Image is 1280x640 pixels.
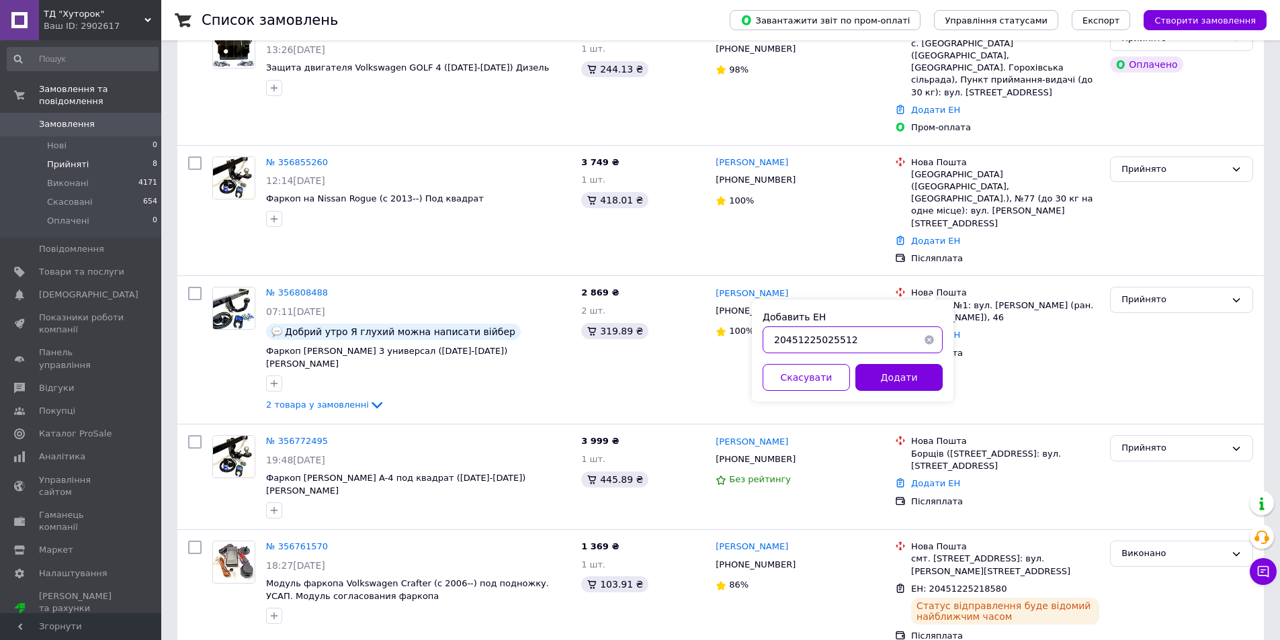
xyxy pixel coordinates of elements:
span: 19:48[DATE] [266,455,325,465]
input: Пошук [7,47,159,71]
div: Звягель, №1: вул. [PERSON_NAME] (ран. [PERSON_NAME]), 46 [911,300,1099,324]
div: Статус відправлення буде відомий найближчим часом [911,598,1099,625]
div: Нова Пошта [911,287,1099,299]
div: [GEOGRAPHIC_DATA] ([GEOGRAPHIC_DATA], [GEOGRAPHIC_DATA].), №77 (до 30 кг на одне місце): вул. [PE... [911,169,1099,230]
span: 4171 [138,177,157,189]
div: Післяплата [911,496,1099,508]
img: :speech_balloon: [271,326,282,337]
span: 18:27[DATE] [266,560,325,571]
span: Відгуки [39,382,74,394]
label: Добавить ЕН [763,312,826,322]
img: Фото товару [213,287,255,329]
div: Борщів ([STREET_ADDRESS]: вул. [STREET_ADDRESS] [911,448,1099,472]
img: Фото товару [213,157,255,199]
div: Прийнято [1121,293,1226,307]
img: Фото товару [213,27,255,67]
div: с. [GEOGRAPHIC_DATA] ([GEOGRAPHIC_DATA], [GEOGRAPHIC_DATA]. Горохівська сільрада), Пункт прийманн... [911,38,1099,99]
span: Замовлення та повідомлення [39,83,161,107]
a: Фото товару [212,156,255,199]
a: Фаркоп [PERSON_NAME] A-4 под квадрат ([DATE]-[DATE]) [PERSON_NAME] [266,473,525,496]
span: Маркет [39,544,73,556]
span: 3 999 ₴ [581,436,619,446]
span: 86% [729,580,749,590]
a: Модуль фаркопа Volkswagen Crafter (с 2006--) под подножку. УСАП. Модуль согласования фаркопа [266,578,549,601]
div: Прийнято [1121,163,1226,177]
span: 98% [729,64,749,75]
span: Фаркоп [PERSON_NAME] 3 универсал ([DATE]-[DATE]) [PERSON_NAME] [266,346,507,369]
span: Експорт [1082,15,1120,26]
span: [PERSON_NAME] та рахунки [39,590,124,627]
span: 1 шт. [581,175,605,185]
span: 13:26[DATE] [266,44,325,55]
a: Створити замовлення [1130,15,1267,25]
span: Створити замовлення [1154,15,1256,26]
span: Без рейтингу [729,474,791,484]
button: Додати [855,364,943,391]
span: ТД "Хуторок" [44,8,144,20]
div: 103.91 ₴ [581,576,648,592]
a: [PERSON_NAME] [716,287,788,300]
a: Фото товару [212,541,255,584]
a: Защита двигателя Volkswagen GOLF 4 ([DATE]-[DATE]) Дизель [266,62,549,73]
img: Фото товару [213,436,255,477]
span: 2 869 ₴ [581,287,619,298]
div: Нова Пошта [911,541,1099,553]
span: Налаштування [39,567,108,580]
span: 0 [153,140,157,152]
a: Фото товару [212,435,255,478]
button: Скасувати [763,364,850,391]
div: 244.13 ₴ [581,61,648,77]
a: Фото товару [212,287,255,330]
span: Показники роботи компанії [39,312,124,336]
span: 0 [153,215,157,227]
span: 12:14[DATE] [266,175,325,186]
div: [PHONE_NUMBER] [713,451,798,468]
a: Додати ЕН [911,478,960,488]
a: № 356855260 [266,157,328,167]
a: № 356772495 [266,436,328,446]
span: 2 товара у замовленні [266,400,369,410]
a: Додати ЕН [911,236,960,246]
div: [PHONE_NUMBER] [713,171,798,189]
a: № 356761570 [266,541,328,551]
div: 319.89 ₴ [581,323,648,339]
span: Добрий утро Я глухий можна написати війбер [285,326,515,337]
a: № 356808488 [266,287,328,298]
div: [PHONE_NUMBER] [713,302,798,320]
div: Нова Пошта [911,435,1099,447]
span: 2 шт. [581,306,605,316]
div: [PHONE_NUMBER] [713,556,798,574]
div: Виконано [1121,547,1226,561]
span: 1 шт. [581,44,605,54]
div: 418.01 ₴ [581,192,648,208]
div: 445.89 ₴ [581,471,648,488]
div: смт. [STREET_ADDRESS]: вул. [PERSON_NAME][STREET_ADDRESS] [911,553,1099,577]
a: Фаркоп на Nissan Rogue (c 2013--) Под квадрат [266,193,484,203]
span: Управління статусами [945,15,1048,26]
span: Аналітика [39,451,85,463]
span: Оплачені [47,215,89,227]
img: Фото товару [213,541,255,583]
a: [PERSON_NAME] [716,541,788,553]
button: Управління статусами [934,10,1058,30]
span: Повідомлення [39,243,104,255]
span: Управління сайтом [39,474,124,498]
span: 1 шт. [581,454,605,464]
button: Завантажити звіт по пром-оплаті [730,10,921,30]
a: 2 товара у замовленні [266,400,385,410]
button: Очистить [916,326,943,353]
div: Нова Пошта [911,156,1099,169]
a: [PERSON_NAME] [716,436,788,449]
div: Пром-оплата [911,122,1099,134]
span: 1 369 ₴ [581,541,619,551]
span: 3 749 ₴ [581,157,619,167]
span: Товари та послуги [39,266,124,278]
h1: Список замовлень [202,12,338,28]
span: 100% [729,195,754,205]
div: Оплачено [1110,56,1183,73]
a: Фото товару [212,26,255,68]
